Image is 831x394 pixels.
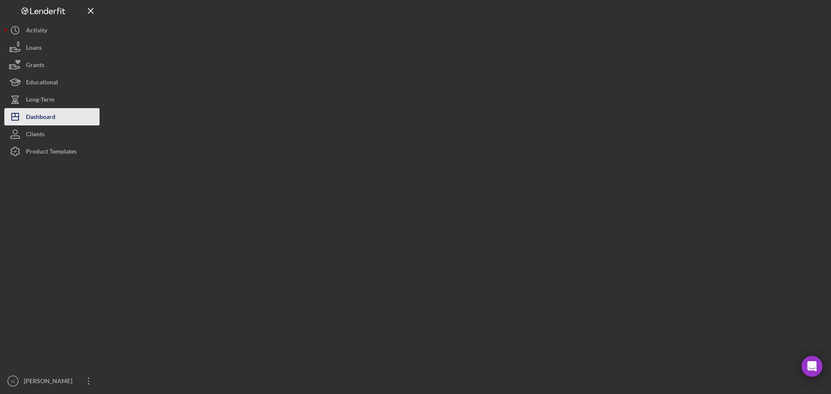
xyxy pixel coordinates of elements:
button: Clients [4,125,100,143]
div: [PERSON_NAME] [22,372,78,392]
div: Open Intercom Messenger [802,356,822,377]
button: Grants [4,56,100,74]
div: Product Templates [26,143,77,162]
button: Dashboard [4,108,100,125]
button: Activity [4,22,100,39]
button: Loans [4,39,100,56]
button: Educational [4,74,100,91]
button: Long-Term [4,91,100,108]
div: Clients [26,125,45,145]
div: Educational [26,74,58,93]
button: Product Templates [4,143,100,160]
div: Activity [26,22,47,41]
text: IV [11,379,15,384]
div: Long-Term [26,91,55,110]
div: Dashboard [26,108,55,128]
button: IV[PERSON_NAME] [4,372,100,390]
div: Grants [26,56,44,76]
div: Loans [26,39,42,58]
